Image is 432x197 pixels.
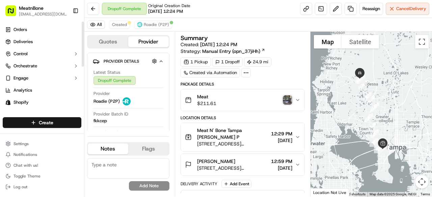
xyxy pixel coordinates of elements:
button: CancelDelivery [386,3,429,15]
span: Provider [93,91,110,97]
button: Notifications [3,150,81,159]
div: 1 Dropoff [212,57,243,67]
a: Orders [3,24,81,35]
button: Log out [3,182,81,192]
span: Notifications [13,152,37,157]
button: Show satellite imagery [342,35,379,48]
span: Log out [13,184,27,190]
a: Created via Automation [181,68,240,77]
span: Created [112,22,127,27]
button: Show street map [314,35,342,48]
span: Engage [13,75,28,81]
span: Analytics [13,87,32,93]
button: MeatnBone[EMAIL_ADDRESS][DOMAIN_NAME] [3,3,70,19]
button: Toggle fullscreen view [415,35,429,48]
a: Deliveries [3,36,81,47]
span: Latest Status [93,69,120,75]
span: [PERSON_NAME] [197,158,235,165]
a: Shopify [3,97,81,108]
button: Create [3,117,81,128]
div: 8 [368,117,382,131]
button: [PERSON_NAME][STREET_ADDRESS][PERSON_NAME][PERSON_NAME]12:59 PM[DATE] [181,154,304,175]
h3: Summary [181,35,208,41]
span: Cancel Delivery [396,6,426,12]
div: 1 Pickup [181,57,211,67]
span: Meat N' Bone Tampa [PERSON_NAME] P [197,127,268,140]
button: Orchestrate [3,61,81,71]
span: [DATE] 12:24 PM [200,41,237,47]
div: 10 [368,100,382,114]
a: Open this area in Google Maps (opens a new window) [312,188,334,197]
span: Provider Delivery ID [93,130,133,136]
img: photo_proof_of_delivery image [283,95,292,105]
img: roadie-logo-v2.jpg [123,97,131,105]
div: 12 [360,90,374,104]
div: 11 [366,91,380,105]
span: fkkcep [93,118,107,124]
span: Orders [13,27,27,33]
span: Settings [13,141,29,146]
span: 12:59 PM [271,158,292,165]
div: 9 [361,111,376,125]
div: Package Details [181,81,305,87]
button: Keyboard shortcuts [336,192,366,197]
span: Control [13,51,28,57]
button: Quotes [88,36,128,47]
a: Analytics [3,85,81,96]
div: 24.9 mi [244,57,271,67]
button: Map camera controls [415,175,429,189]
img: roadie-logo-v2.jpg [137,22,142,27]
span: [DATE] 12:24 PM [148,8,183,14]
img: Shopify logo [5,100,11,105]
span: Toggle Theme [13,173,40,179]
div: Delivery Activity [181,181,217,187]
img: Google [312,188,334,197]
span: Reassign [362,6,380,12]
div: 7 [368,127,382,141]
span: [STREET_ADDRESS][PERSON_NAME][PERSON_NAME] [197,165,268,171]
span: Orchestrate [13,63,37,69]
div: Location Details [181,115,305,121]
button: Add Event [221,180,251,188]
button: All [87,21,105,29]
div: Strategy: [181,48,265,55]
button: Toggle Theme [3,171,81,181]
span: Created: [181,41,237,48]
button: Reassign [359,3,383,15]
span: Provider Batch ID [93,111,128,117]
button: Chat with us! [3,161,81,170]
a: Manual Entry (opn_37jiHh) [202,48,265,55]
button: Meat N' Bone Tampa [PERSON_NAME] P[STREET_ADDRESS][PERSON_NAME]12:29 PM[DATE] [181,123,304,151]
span: Create [39,119,53,126]
button: Notes [88,143,128,154]
span: [DATE] [271,137,292,144]
span: Shopify [13,99,29,105]
span: [STREET_ADDRESS][PERSON_NAME] [197,140,268,147]
div: 14 [354,72,368,87]
span: Original Creation Date [148,3,190,8]
button: Settings [3,139,81,149]
span: 12:29 PM [271,130,292,137]
span: Provider Details [104,59,139,64]
button: Engage [3,73,81,84]
span: Meat [197,93,216,100]
button: Provider Details [93,56,164,67]
button: MeatnBone [19,5,44,11]
button: Created [109,21,130,29]
div: Location Not Live [310,188,349,197]
button: [EMAIL_ADDRESS][DOMAIN_NAME] [19,11,67,17]
button: Roadie (P2P) [134,21,172,29]
span: Manual Entry (opn_37jiHh) [202,48,260,55]
span: Roadie (P2P) [144,22,169,27]
span: Roadie (P2P) [93,98,120,104]
span: Map data ©2025 Google, INEGI [370,192,416,196]
span: $211.61 [197,100,216,107]
a: Terms (opens in new tab) [421,192,430,196]
span: [DATE] [271,165,292,171]
span: Deliveries [13,39,33,45]
div: 6 [367,135,381,150]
